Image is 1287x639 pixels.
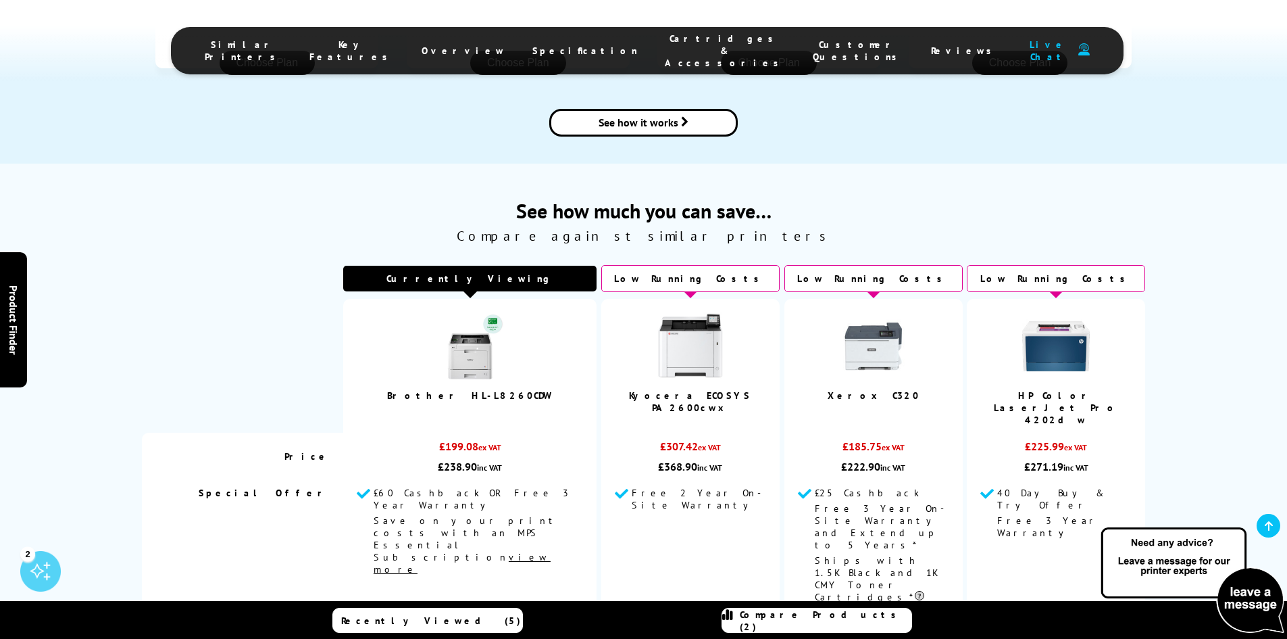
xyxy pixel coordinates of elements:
[436,312,504,380] img: HL-L8260CDW-front-large.jpg
[828,389,919,402] a: Xerox C320
[387,389,553,402] a: Brother HL-L8260CDW
[722,608,912,633] a: Compare Products (2)
[665,32,786,69] span: Cartridges & Accessories
[632,487,761,511] span: Free 2 Year On-Site Warranty
[880,463,905,473] span: inc VAT
[1063,463,1088,473] span: inc VAT
[615,440,766,460] div: £307.42
[357,440,583,460] div: £199.08
[1026,39,1071,63] span: Live Chat
[1022,312,1090,380] img: HP-4202DN-Front-Main-Small.jpg
[142,197,1146,224] span: See how much you can save…
[374,515,559,575] span: Save on your print costs with an MPS Essential Subscription
[815,502,944,551] span: Free 3 Year On-Site Warranty and Extend up to 5 Years*
[332,608,523,633] a: Recently Viewed (5)
[422,45,505,57] span: Overview
[341,615,521,627] span: Recently Viewed (5)
[967,265,1145,292] div: Low Running Costs
[698,442,721,452] span: ex VAT
[1064,442,1087,452] span: ex VAT
[980,440,1132,460] div: £225.99
[343,266,597,291] div: Currently Viewing
[815,487,919,499] span: £25 Cashback
[532,45,638,57] span: Specification
[142,227,1146,245] span: Compare against similar printers
[697,463,722,473] span: inc VAT
[601,265,780,292] div: Low Running Costs
[20,546,35,561] div: 2
[997,487,1099,511] span: 40 Day Buy & Try Offer
[815,554,937,603] span: Ships with 1.5K Black and 1K CMY Toner Cartridges*
[599,116,678,129] span: See how it works
[980,460,1132,473] div: £271.19
[615,460,766,473] div: £368.90
[840,312,907,380] img: xerox-c320-front-small.jpg
[882,442,905,452] span: ex VAT
[7,285,20,354] span: Product Finder
[994,389,1119,426] a: HP Color LaserJet Pro 4202dw
[931,45,999,57] span: Reviews
[997,515,1099,539] span: Free 3 Year Warranty
[657,312,724,380] img: kyocera-pa2600cwx-front-main-small.jpg
[205,39,282,63] span: Similar Printers
[798,460,949,473] div: £222.90
[784,265,963,292] div: Low Running Costs
[1098,525,1287,636] img: Open Live Chat window
[813,39,904,63] span: Customer Questions
[309,39,395,63] span: Key Features
[1078,43,1090,56] img: user-headset-duotone.svg
[374,551,551,575] u: view more
[477,463,502,473] span: inc VAT
[740,609,911,633] span: Compare Products (2)
[199,487,330,499] span: Special Offer
[374,487,570,511] span: £60 Cashback OR Free 3 Year Warranty
[478,442,501,452] span: ex VAT
[629,389,751,414] a: Kyocera ECOSYS PA2600cwx
[357,460,583,473] div: £238.90
[549,109,738,137] a: brother-contract-details
[798,440,949,460] div: £185.75
[284,450,330,463] span: Price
